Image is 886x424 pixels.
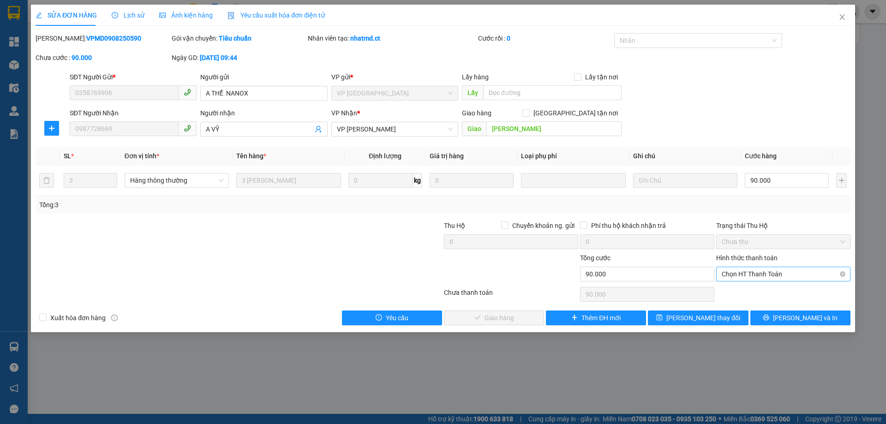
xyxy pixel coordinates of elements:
button: delete [39,173,54,188]
div: SĐT Người Gửi [70,72,197,82]
span: user-add [315,125,322,133]
th: Ghi chú [629,147,741,165]
div: Ngày GD: [172,53,306,63]
span: Thêm ĐH mới [581,313,621,323]
span: [GEOGRAPHIC_DATA] tận nơi [530,108,622,118]
span: clock-circle [112,12,118,18]
span: Yêu cầu [386,313,408,323]
div: Tổng: 3 [39,200,342,210]
span: Lịch sử [112,12,144,19]
span: Chưa thu [722,235,845,249]
span: Định lượng [369,152,401,160]
b: Tiêu chuẩn [219,35,251,42]
span: phone [184,89,191,96]
span: kg [413,173,422,188]
span: [PERSON_NAME] và In [773,313,838,323]
th: Loại phụ phí [517,147,629,165]
span: phone [184,125,191,132]
div: Chưa cước : [36,53,170,63]
input: 0 [430,173,514,188]
button: save[PERSON_NAME] thay đổi [648,311,748,325]
div: SĐT Người Nhận [70,108,197,118]
input: Dọc đường [486,121,622,136]
input: Ghi Chú [633,173,737,188]
div: Nhân viên tạo: [308,33,476,43]
span: Chọn HT Thanh Toán [722,267,845,281]
button: plusThêm ĐH mới [546,311,646,325]
label: Hình thức thanh toán [716,254,778,262]
span: Thu Hộ [444,222,465,229]
span: Cước hàng [745,152,777,160]
span: Giao hàng [462,109,491,117]
span: Lấy tận nơi [581,72,622,82]
div: [PERSON_NAME]: [36,33,170,43]
span: SL [64,152,71,160]
span: Chuyển khoản ng. gửi [509,221,578,231]
b: nhatmd.ct [350,35,380,42]
span: Ảnh kiện hàng [159,12,213,19]
div: Cước rồi : [478,33,612,43]
span: Lấy [462,85,483,100]
div: VP gửi [331,72,458,82]
input: VD: Bàn, Ghế [236,173,341,188]
span: save [656,314,663,322]
span: Đơn vị tính [125,152,159,160]
span: exclamation-circle [376,314,382,322]
span: close-circle [840,271,845,277]
span: close [838,13,846,21]
button: Close [829,5,855,30]
span: Yêu cầu xuất hóa đơn điện tử [227,12,325,19]
button: exclamation-circleYêu cầu [342,311,442,325]
span: info-circle [111,315,118,321]
span: SỬA ĐƠN HÀNG [36,12,97,19]
div: Gói vận chuyển: [172,33,306,43]
b: 0 [507,35,510,42]
b: VPMD0908250590 [86,35,141,42]
button: checkGiao hàng [444,311,544,325]
span: Xuất hóa đơn hàng [47,313,109,323]
span: edit [36,12,42,18]
span: VP Mỹ Đình [337,86,453,100]
span: Phí thu hộ khách nhận trả [587,221,670,231]
div: Người gửi [200,72,327,82]
span: Giá trị hàng [430,152,464,160]
span: VP Hồng Lĩnh [337,122,453,136]
button: plus [836,173,846,188]
span: Tên hàng [236,152,266,160]
span: picture [159,12,166,18]
span: Hàng thông thường [130,173,223,187]
span: plus [571,314,578,322]
span: printer [763,314,769,322]
span: Lấy hàng [462,73,489,81]
span: Giao [462,121,486,136]
b: [DATE] 09:44 [200,54,237,61]
span: [PERSON_NAME] thay đổi [666,313,740,323]
span: Tổng cước [580,254,611,262]
button: plus [44,121,59,136]
div: Trạng thái Thu Hộ [716,221,850,231]
button: printer[PERSON_NAME] và In [750,311,850,325]
div: Chưa thanh toán [443,287,579,304]
input: Dọc đường [483,85,622,100]
img: icon [227,12,235,19]
span: VP Nhận [331,109,357,117]
span: plus [45,125,59,132]
b: 90.000 [72,54,92,61]
div: Người nhận [200,108,327,118]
